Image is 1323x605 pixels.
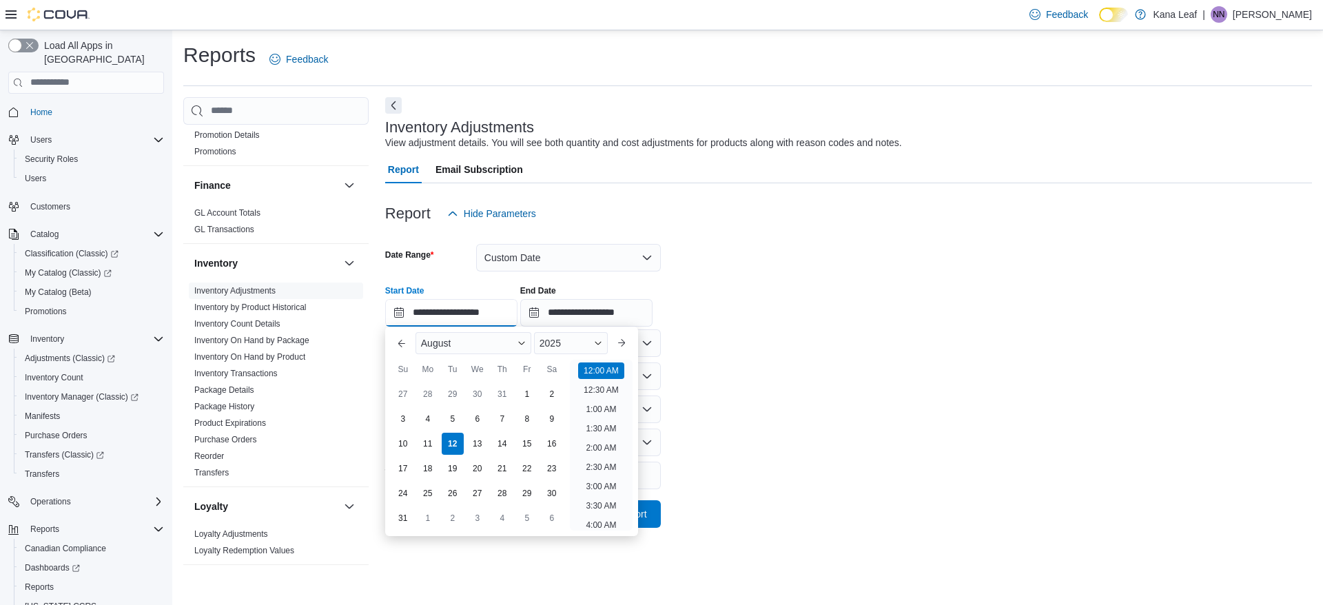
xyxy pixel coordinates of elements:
[3,196,170,216] button: Customers
[25,521,65,537] button: Reports
[194,130,260,140] a: Promotion Details
[194,418,266,428] a: Product Expirations
[194,384,254,396] span: Package Details
[25,430,88,441] span: Purchase Orders
[25,521,164,537] span: Reports
[194,401,254,412] span: Package History
[541,358,563,380] div: Sa
[19,560,85,576] a: Dashboards
[25,411,60,422] span: Manifests
[14,368,170,387] button: Inventory Count
[19,369,164,386] span: Inventory Count
[14,283,170,302] button: My Catalog (Beta)
[19,303,72,320] a: Promotions
[194,434,257,445] span: Purchase Orders
[194,500,338,513] button: Loyalty
[516,408,538,430] div: day-8
[194,224,254,235] span: GL Transactions
[194,577,217,591] h3: OCM
[19,466,164,482] span: Transfers
[19,151,83,167] a: Security Roles
[183,110,369,165] div: Discounts & Promotions
[14,445,170,464] a: Transfers (Classic)
[19,170,164,187] span: Users
[392,408,414,430] div: day-3
[580,517,622,533] li: 4:00 AM
[19,466,65,482] a: Transfers
[516,482,538,504] div: day-29
[3,130,170,150] button: Users
[442,433,464,455] div: day-12
[392,433,414,455] div: day-10
[1153,6,1197,23] p: Kana Leaf
[25,198,164,215] span: Customers
[194,256,238,270] h3: Inventory
[25,353,115,364] span: Adjustments (Classic)
[25,248,119,259] span: Classification (Classic)
[520,285,556,296] label: End Date
[25,493,76,510] button: Operations
[19,303,164,320] span: Promotions
[30,496,71,507] span: Operations
[14,407,170,426] button: Manifests
[392,458,414,480] div: day-17
[442,383,464,405] div: day-29
[25,582,54,593] span: Reports
[1233,6,1312,23] p: [PERSON_NAME]
[194,335,309,346] span: Inventory On Hand by Package
[1024,1,1094,28] a: Feedback
[194,208,260,218] a: GL Account Totals
[14,302,170,321] button: Promotions
[3,492,170,511] button: Operations
[385,119,534,136] h3: Inventory Adjustments
[183,41,256,69] h1: Reports
[491,507,513,529] div: day-4
[194,319,280,329] a: Inventory Count Details
[194,318,280,329] span: Inventory Count Details
[491,408,513,430] div: day-7
[580,498,622,514] li: 3:30 AM
[417,507,439,529] div: day-1
[30,229,59,240] span: Catalog
[580,440,622,456] li: 2:00 AM
[25,449,104,460] span: Transfers (Classic)
[14,577,170,597] button: Reports
[392,358,414,380] div: Su
[541,458,563,480] div: day-23
[194,468,229,478] a: Transfers
[194,207,260,218] span: GL Account Totals
[466,408,489,430] div: day-6
[19,427,93,444] a: Purchase Orders
[3,102,170,122] button: Home
[442,458,464,480] div: day-19
[1211,6,1227,23] div: Noreen Nichol
[194,545,294,556] span: Loyalty Redemption Values
[19,151,164,167] span: Security Roles
[466,458,489,480] div: day-20
[194,351,305,362] span: Inventory On Hand by Product
[516,507,538,529] div: day-5
[30,524,59,535] span: Reports
[19,447,164,463] span: Transfers (Classic)
[194,130,260,141] span: Promotion Details
[25,198,76,215] a: Customers
[541,408,563,430] div: day-9
[392,507,414,529] div: day-31
[516,358,538,380] div: Fr
[194,385,254,395] a: Package Details
[491,433,513,455] div: day-14
[341,177,358,194] button: Finance
[385,249,434,260] label: Date Range
[391,382,564,531] div: August, 2025
[3,520,170,539] button: Reports
[194,178,231,192] h3: Finance
[14,150,170,169] button: Security Roles
[14,349,170,368] a: Adjustments (Classic)
[194,577,338,591] button: OCM
[385,97,402,114] button: Next
[417,358,439,380] div: Mo
[25,543,106,554] span: Canadian Compliance
[286,52,328,66] span: Feedback
[442,482,464,504] div: day-26
[194,178,338,192] button: Finance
